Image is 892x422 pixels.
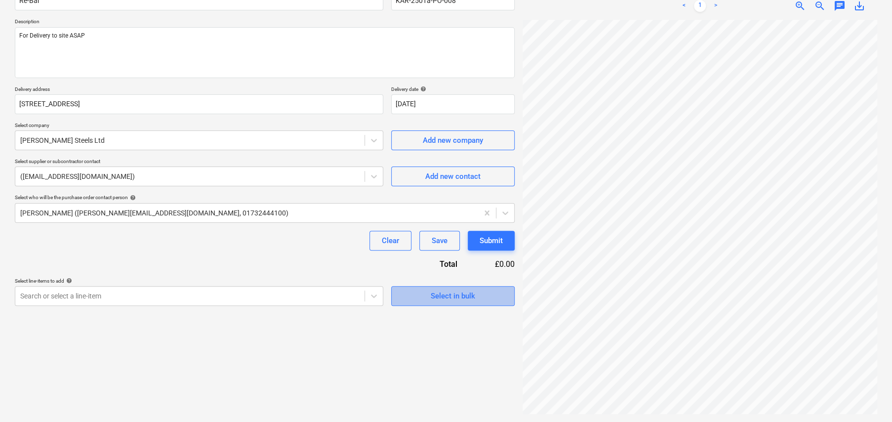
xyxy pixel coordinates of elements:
button: Submit [468,231,515,251]
p: Delivery address [15,86,383,94]
textarea: For Delivery to site ASAP [15,27,515,78]
span: help [418,86,426,92]
div: Select line-items to add [15,278,383,284]
button: Save [419,231,460,251]
div: Select in bulk [431,290,475,302]
div: Add new contact [425,170,481,183]
div: Select who will be the purchase order contact person [15,194,515,201]
iframe: Chat Widget [843,375,892,422]
button: Select in bulk [391,286,515,306]
input: Delivery address [15,94,383,114]
span: help [64,278,72,284]
div: Submit [480,234,503,247]
div: Add new company [423,134,483,147]
p: Select supplier or subcontractor contact [15,158,383,167]
div: Save [432,234,447,247]
button: Add new contact [391,167,515,186]
button: Add new company [391,130,515,150]
div: £0.00 [473,258,515,270]
p: Select company [15,122,383,130]
p: Description [15,18,515,27]
button: Clear [369,231,411,251]
div: Clear [382,234,399,247]
input: Delivery date not specified [391,94,515,114]
div: Total [386,258,473,270]
div: Delivery date [391,86,515,92]
span: help [128,195,136,201]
